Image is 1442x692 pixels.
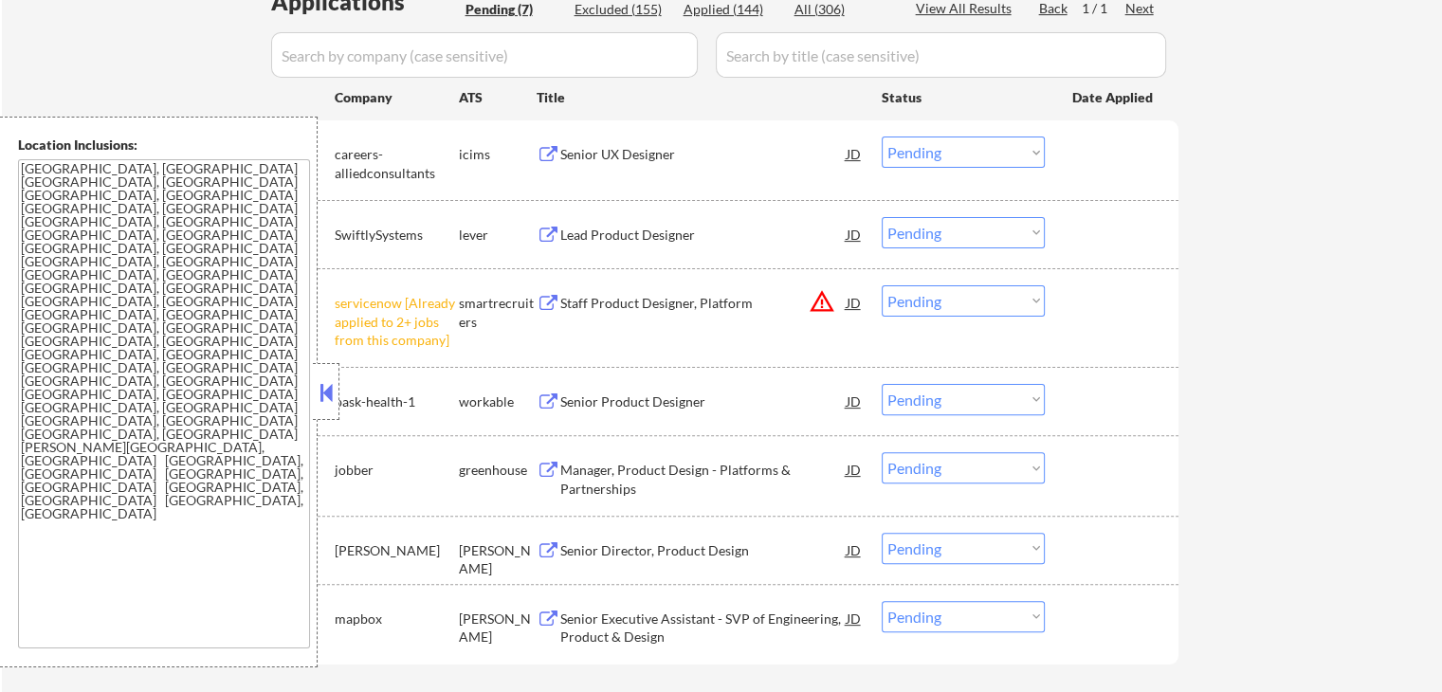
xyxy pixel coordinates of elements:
div: Staff Product Designer, Platform [560,294,847,313]
div: lever [459,226,537,245]
div: greenhouse [459,461,537,480]
div: [PERSON_NAME] [459,610,537,646]
div: bask-health-1 [335,392,459,411]
div: Senior UX Designer [560,145,847,164]
div: Senior Executive Assistant - SVP of Engineering, Product & Design [560,610,847,646]
button: warning_amber [809,288,835,315]
div: SwiftlySystems [335,226,459,245]
div: Company [335,88,459,107]
div: Senior Product Designer [560,392,847,411]
div: ATS [459,88,537,107]
div: Lead Product Designer [560,226,847,245]
input: Search by title (case sensitive) [716,32,1166,78]
div: [PERSON_NAME] [459,541,537,578]
div: careers-alliedconsultants [335,145,459,182]
div: [PERSON_NAME] [335,541,459,560]
div: JD [845,285,864,319]
div: servicenow [Already applied to 2+ jobs from this company] [335,294,459,350]
div: icims [459,145,537,164]
div: JD [845,452,864,486]
input: Search by company (case sensitive) [271,32,698,78]
div: JD [845,601,864,635]
div: Status [882,80,1045,114]
div: Title [537,88,864,107]
div: Date Applied [1072,88,1156,107]
div: JD [845,533,864,567]
div: Manager, Product Design - Platforms & Partnerships [560,461,847,498]
div: Senior Director, Product Design [560,541,847,560]
div: JD [845,217,864,251]
div: smartrecruiters [459,294,537,331]
div: JD [845,384,864,418]
div: JD [845,137,864,171]
div: Location Inclusions: [18,136,310,155]
div: workable [459,392,537,411]
div: mapbox [335,610,459,628]
div: jobber [335,461,459,480]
